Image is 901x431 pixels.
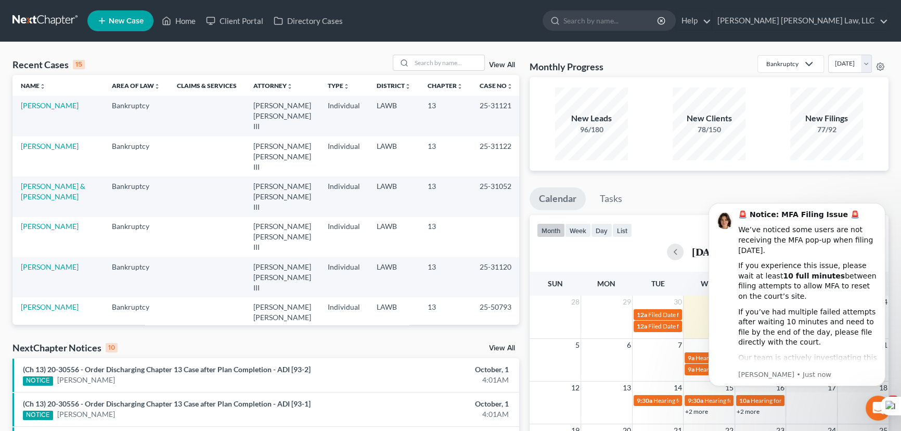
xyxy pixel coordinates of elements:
[419,257,471,297] td: 13
[673,382,683,394] span: 14
[368,136,419,176] td: LAWB
[287,83,293,90] i: unfold_more
[457,83,463,90] i: unfold_more
[354,399,509,409] div: October, 1
[555,112,628,124] div: New Leads
[673,124,745,135] div: 78/150
[622,382,632,394] span: 13
[319,136,368,176] td: Individual
[419,217,471,257] td: 13
[574,339,581,351] span: 5
[653,397,825,404] span: Hearing for [US_STATE] Safety Association of Timbermen - Self I
[245,297,319,337] td: [PERSON_NAME] [PERSON_NAME] III
[590,187,632,210] a: Tasks
[104,96,169,136] td: Bankruptcy
[112,82,160,90] a: Area of Lawunfold_more
[676,11,711,30] a: Help
[530,60,603,73] h3: Monthly Progress
[354,409,509,420] div: 4:01AM
[23,399,311,408] a: (Ch 13) 20-30556 - Order Discharging Chapter 13 Case after Plan Completion - ADI [93-1]
[21,182,85,201] a: [PERSON_NAME] & [PERSON_NAME]
[104,176,169,217] td: Bankruptcy
[712,11,888,30] a: [PERSON_NAME] [PERSON_NAME] Law, LLC
[368,297,419,337] td: LAWB
[419,96,471,136] td: 13
[368,176,419,217] td: LAWB
[245,217,319,257] td: [PERSON_NAME] [PERSON_NAME] III
[21,262,79,271] a: [PERSON_NAME]
[688,397,703,404] span: 9:30a
[405,83,411,90] i: unfold_more
[688,354,694,362] span: 9a
[245,136,319,176] td: [PERSON_NAME] [PERSON_NAME] III
[548,279,563,288] span: Sun
[268,11,348,30] a: Directory Cases
[751,397,832,404] span: Hearing for [PERSON_NAME]
[673,296,683,308] span: 30
[471,136,521,176] td: 25-31122
[419,136,471,176] td: 13
[637,311,647,319] span: 12a
[693,194,901,392] iframe: Intercom notifications message
[21,142,79,150] a: [PERSON_NAME]
[23,365,311,374] a: (Ch 13) 20-30556 - Order Discharging Chapter 13 Case after Plan Completion - ADI [93-2]
[106,343,118,352] div: 10
[245,176,319,217] td: [PERSON_NAME] [PERSON_NAME] III
[530,187,586,210] a: Calendar
[692,246,726,257] h2: [DATE]
[648,311,735,319] span: Filed Date for [PERSON_NAME]
[368,257,419,297] td: LAWB
[245,96,319,136] td: [PERSON_NAME] [PERSON_NAME] III
[570,296,581,308] span: 28
[368,96,419,136] td: LAWB
[40,83,46,90] i: unfold_more
[104,136,169,176] td: Bankruptcy
[677,339,683,351] span: 7
[563,11,659,30] input: Search by name...
[319,176,368,217] td: Individual
[411,55,484,70] input: Search by name...
[104,257,169,297] td: Bankruptcy
[471,297,521,337] td: 25-50793
[73,60,85,69] div: 15
[12,58,85,71] div: Recent Cases
[12,341,118,354] div: NextChapter Notices
[343,83,350,90] i: unfold_more
[597,279,615,288] span: Mon
[622,296,632,308] span: 29
[21,82,46,90] a: Nameunfold_more
[537,223,565,237] button: month
[354,375,509,385] div: 4:01AM
[21,101,79,110] a: [PERSON_NAME]
[766,59,799,68] div: Bankruptcy
[201,11,268,30] a: Client Portal
[471,176,521,217] td: 25-31052
[480,82,513,90] a: Case Nounfold_more
[428,82,463,90] a: Chapterunfold_more
[790,124,863,135] div: 77/92
[23,411,53,420] div: NOTICE
[253,82,293,90] a: Attorneyunfold_more
[471,257,521,297] td: 25-31120
[507,83,513,90] i: unfold_more
[570,382,581,394] span: 12
[169,75,245,96] th: Claims & Services
[887,396,899,404] span: 11
[866,396,891,421] iframe: Intercom live chat
[104,297,169,337] td: Bankruptcy
[377,82,411,90] a: Districtunfold_more
[245,257,319,297] td: [PERSON_NAME] [PERSON_NAME] III
[328,82,350,90] a: Typeunfold_more
[419,297,471,337] td: 13
[790,112,863,124] div: New Filings
[737,408,760,415] a: +2 more
[319,257,368,297] td: Individual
